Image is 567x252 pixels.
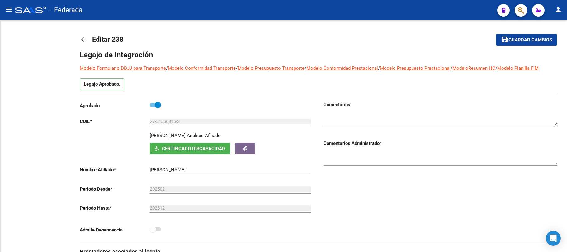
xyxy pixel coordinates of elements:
[5,6,12,13] mat-icon: menu
[80,65,166,71] a: Modelo Formulario DDJJ para Transporte
[238,65,305,71] a: Modelo Presupuesto Transporte
[508,37,552,43] span: Guardar cambios
[546,231,561,246] div: Open Intercom Messenger
[80,205,150,212] p: Periodo Hasta
[92,36,124,43] span: Editar 238
[80,226,150,233] p: Admite Dependencia
[150,132,186,139] p: [PERSON_NAME]
[306,65,378,71] a: Modelo Conformidad Prestacional
[80,36,87,44] mat-icon: arrow_back
[49,3,83,17] span: - Federada
[501,36,508,43] mat-icon: save
[555,6,562,13] mat-icon: person
[80,78,124,90] p: Legajo Aprobado.
[497,65,539,71] a: Modelo Planilla FIM
[187,132,221,139] div: Análisis Afiliado
[80,166,150,173] p: Nombre Afiliado
[324,140,557,147] h3: Comentarios Administrador
[380,65,451,71] a: Modelo Presupuesto Prestacional
[162,146,225,151] span: Certificado Discapacidad
[168,65,236,71] a: Modelo Conformidad Transporte
[80,102,150,109] p: Aprobado
[452,65,495,71] a: ModeloResumen HC
[80,118,150,125] p: CUIL
[80,186,150,193] p: Periodo Desde
[496,34,557,45] button: Guardar cambios
[324,101,557,108] h3: Comentarios
[150,143,230,154] button: Certificado Discapacidad
[80,50,557,60] h1: Legajo de Integración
